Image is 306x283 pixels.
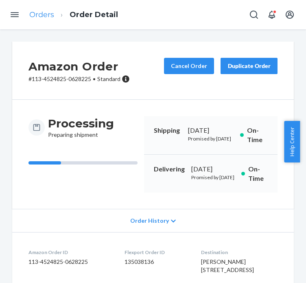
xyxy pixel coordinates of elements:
dd: 135038136 [125,258,188,266]
div: Preparing shipment [48,116,114,139]
p: Shipping [154,126,181,135]
a: Orders [29,10,54,19]
a: Order Detail [70,10,118,19]
span: [PERSON_NAME] [STREET_ADDRESS] [201,258,254,273]
p: Promised by [DATE] [188,135,234,142]
span: • [93,75,96,82]
dt: Amazon Order ID [28,249,111,256]
button: Help Center [284,121,300,162]
p: On-Time [248,165,268,183]
p: Delivering [154,165,185,174]
div: [DATE] [188,126,234,135]
button: Cancel Order [164,58,214,74]
button: Open Navigation [7,7,23,23]
dt: Destination [201,249,278,256]
h2: Amazon Order [28,58,130,75]
button: Open account menu [282,7,298,23]
h3: Processing [48,116,114,131]
ol: breadcrumbs [23,3,125,27]
button: Open notifications [264,7,280,23]
span: Standard [97,75,120,82]
p: # 113-4524825-0628225 [28,75,130,83]
span: Order History [130,217,169,225]
dd: 113-4524825-0628225 [28,258,111,266]
p: Promised by [DATE] [191,174,235,181]
dt: Flexport Order ID [125,249,188,256]
button: Open Search Box [246,7,262,23]
p: On-Time [247,126,268,145]
div: [DATE] [191,165,235,174]
button: Duplicate Order [221,58,278,74]
div: Duplicate Order [227,62,271,70]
